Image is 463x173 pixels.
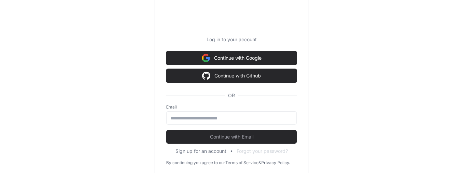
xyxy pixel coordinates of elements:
img: Sign in with google [202,69,210,83]
label: Email [166,104,297,110]
div: & [259,160,261,165]
img: Sign in with google [202,51,210,65]
p: Log in to your account [166,36,297,43]
button: Forgot your password? [237,148,288,155]
div: By continuing you agree to our [166,160,225,165]
button: Sign up for an account [175,148,226,155]
a: Privacy Policy. [261,160,290,165]
a: Terms of Service [225,160,259,165]
span: OR [225,92,238,99]
span: Continue with Email [166,133,297,140]
button: Continue with Google [166,51,297,65]
button: Continue with Github [166,69,297,83]
button: Continue with Email [166,130,297,144]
